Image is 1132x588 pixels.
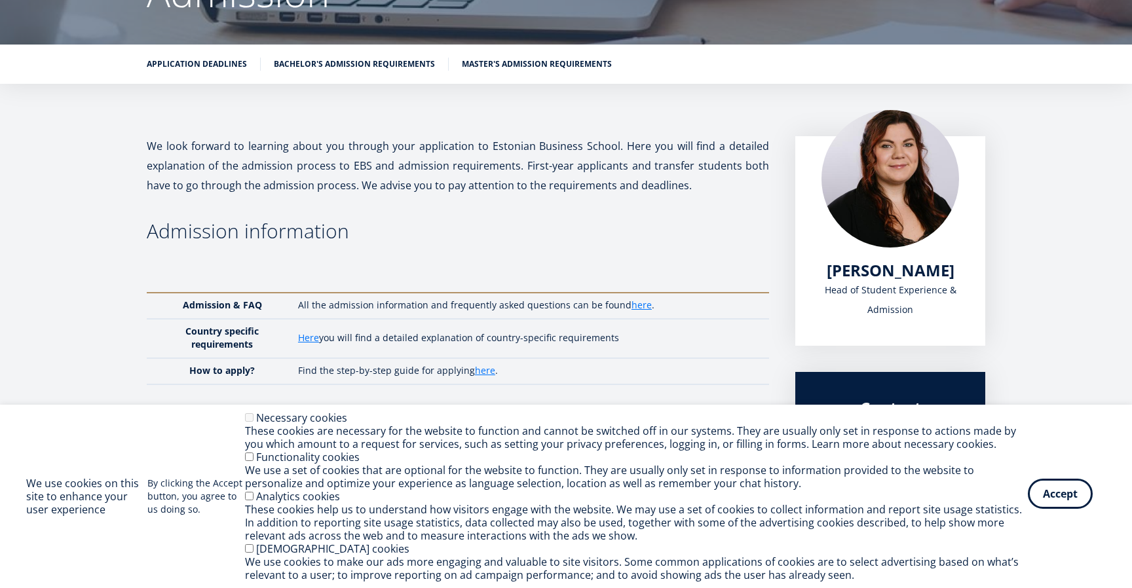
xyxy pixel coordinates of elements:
div: We use cookies to make our ads more engaging and valuable to site visitors. Some common applicati... [245,555,1028,581]
strong: Admission & FAQ [183,299,262,311]
label: [DEMOGRAPHIC_DATA] cookies [256,542,409,556]
label: Necessary cookies [256,411,347,425]
button: Accept [1028,479,1093,509]
a: Application deadlines [147,58,247,71]
div: Head of Student Experience & Admission [821,280,959,320]
strong: How to apply? [189,364,255,377]
td: All the admission information and frequently asked questions can be found . [292,293,769,319]
a: Master's admission requirements [462,58,612,71]
img: liina reimann [821,110,959,248]
div: Contact [821,398,959,418]
span: [PERSON_NAME] [827,259,954,281]
a: [PERSON_NAME] [827,261,954,280]
a: here [632,299,652,312]
strong: Country specific requirements [185,325,259,350]
p: Find the step-by-step guide for applying . [298,364,756,377]
label: Analytics cookies [256,489,340,504]
p: We look forward to learning about you through your application to Estonian Business School. Here ... [147,136,769,195]
h2: We use cookies on this site to enhance your user experience [26,477,147,516]
a: here [475,364,495,377]
div: We use a set of cookies that are optional for the website to function. They are usually only set ... [245,464,1028,490]
a: Bachelor's admission requirements [274,58,435,71]
label: Functionality cookies [256,450,360,464]
a: Here [298,331,319,344]
h3: Admission information [147,221,769,241]
div: These cookies help us to understand how visitors engage with the website. We may use a set of coo... [245,503,1028,542]
td: you will find a detailed explanation of country-specific requirements [292,319,769,358]
div: These cookies are necessary for the website to function and cannot be switched off in our systems... [245,424,1028,450]
p: By clicking the Accept button, you agree to us doing so. [147,477,246,516]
